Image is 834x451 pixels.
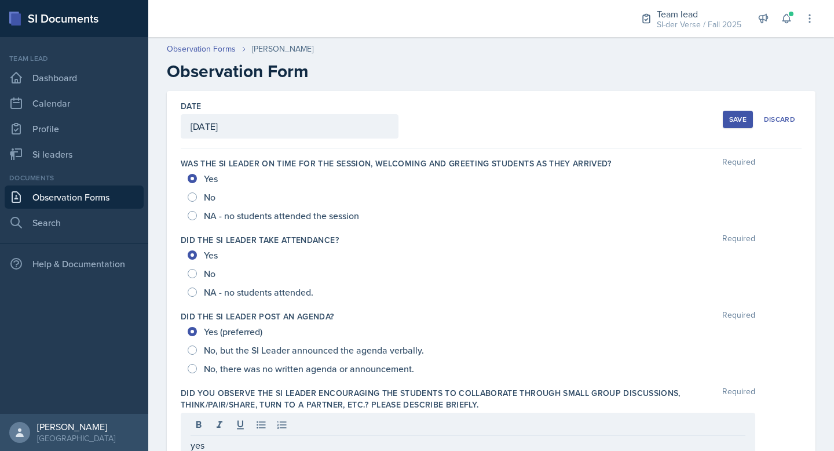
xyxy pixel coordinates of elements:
a: Observation Forms [167,43,236,55]
label: Did you observe the SI Leader encouraging the students to collaborate through small group discuss... [181,387,722,410]
div: SI-der Verse / Fall 2025 [657,19,741,31]
span: No [204,268,215,279]
span: No, but the SI Leader announced the agenda verbally. [204,344,424,356]
a: Observation Forms [5,186,144,209]
div: Team lead [5,53,144,64]
span: No, there was no written agenda or announcement. [204,363,414,374]
span: Yes [204,249,218,261]
div: [GEOGRAPHIC_DATA] [37,432,115,444]
div: [PERSON_NAME] [37,421,115,432]
h2: Observation Form [167,61,815,82]
a: Calendar [5,92,144,115]
button: Discard [758,111,802,128]
button: Save [723,111,753,128]
div: Discard [764,115,795,124]
div: Documents [5,173,144,183]
span: Required [722,234,755,246]
label: Was the SI Leader on time for the session, welcoming and greeting students as they arrived? [181,158,612,169]
span: Yes [204,173,218,184]
span: Required [722,387,755,410]
label: Date [181,100,201,112]
span: No [204,191,215,203]
a: Si leaders [5,143,144,166]
label: Did the SI Leader post an agenda? [181,311,334,322]
span: Yes (preferred) [204,326,262,337]
div: [PERSON_NAME] [252,43,313,55]
span: Required [722,158,755,169]
a: Profile [5,117,144,140]
div: Team lead [657,7,741,21]
span: NA - no students attended the session [204,210,359,221]
span: Required [722,311,755,322]
div: Save [729,115,747,124]
a: Dashboard [5,66,144,89]
a: Search [5,211,144,234]
span: NA - no students attended. [204,286,313,298]
label: Did the SI Leader take attendance? [181,234,339,246]
div: Help & Documentation [5,252,144,275]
